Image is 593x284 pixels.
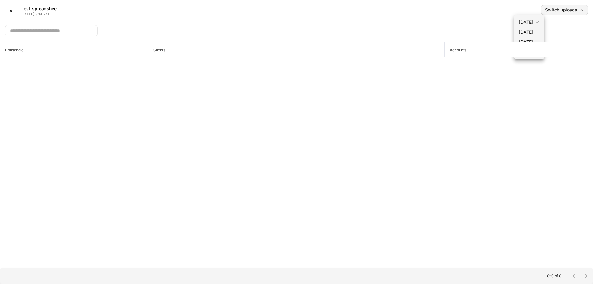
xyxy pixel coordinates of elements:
div: ✕ [9,9,13,13]
div: [DATE] [519,29,533,35]
div: [DATE] [519,19,533,25]
p: 0–0 of 0 [547,273,561,278]
div: [DATE] [519,39,533,45]
p: [DATE] 3:14 PM [22,12,58,17]
h6: Clients [148,47,165,53]
h6: Accounts [445,47,466,53]
div: Switch uploads [545,8,584,12]
h5: test-spreadsheet [22,6,58,12]
div: ✓ [536,19,539,25]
